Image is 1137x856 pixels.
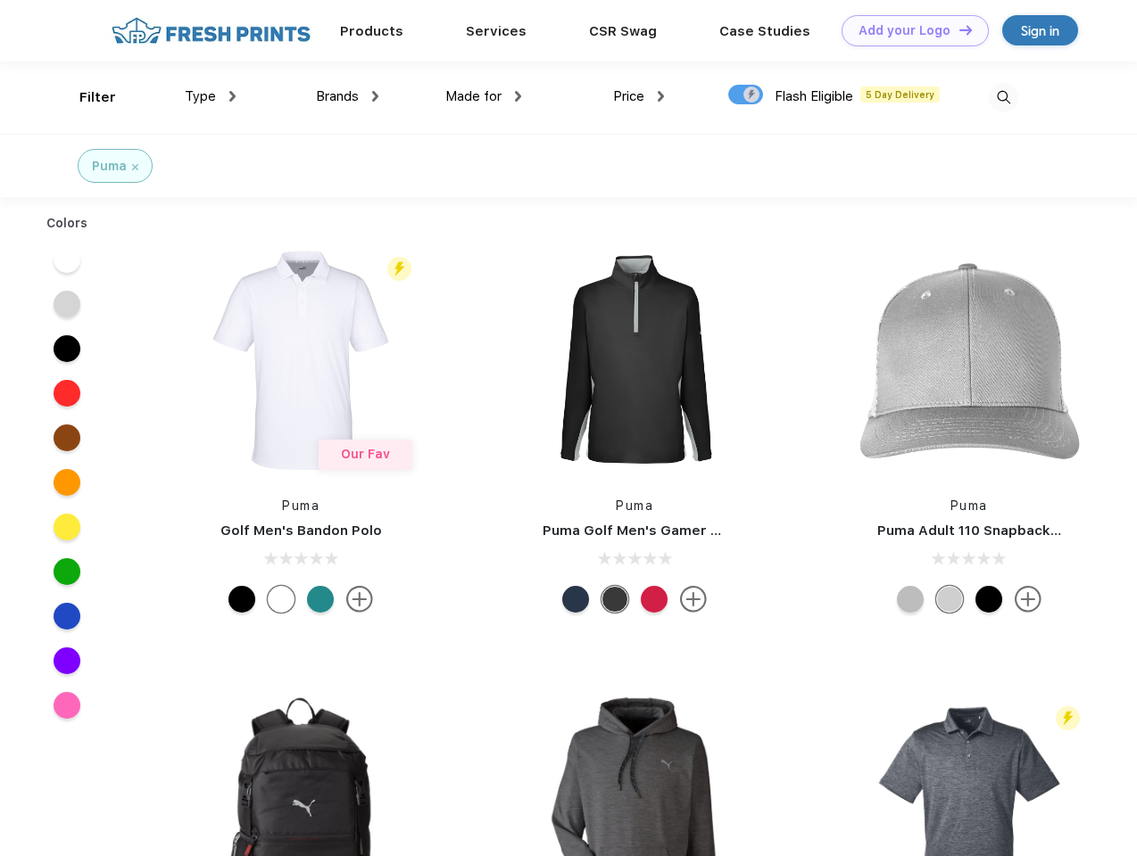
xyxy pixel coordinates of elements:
a: Puma [950,498,988,513]
div: Add your Logo [859,23,950,38]
div: Puma [92,157,127,176]
div: Quarry with Brt Whit [897,586,924,613]
img: func=resize&h=266 [851,242,1088,479]
a: Puma Golf Men's Gamer Golf Quarter-Zip [543,523,825,539]
img: dropdown.png [372,91,378,102]
span: Flash Eligible [775,88,853,104]
span: Made for [445,88,502,104]
img: flash_active_toggle.svg [387,257,411,281]
span: Our Fav [341,447,390,461]
img: flash_active_toggle.svg [1056,706,1080,730]
a: Products [340,23,403,39]
span: Brands [316,88,359,104]
a: Sign in [1002,15,1078,45]
div: Quarry Brt Whit [936,586,963,613]
img: dropdown.png [229,91,236,102]
span: 5 Day Delivery [860,86,940,103]
img: dropdown.png [515,91,521,102]
div: Sign in [1021,21,1059,41]
img: func=resize&h=266 [516,242,753,479]
a: Golf Men's Bandon Polo [220,523,382,539]
img: fo%20logo%202.webp [106,15,316,46]
div: Filter [79,87,116,108]
div: Navy Blazer [562,586,589,613]
div: Pma Blk Pma Blk [975,586,1002,613]
a: Services [466,23,527,39]
img: func=resize&h=266 [182,242,419,479]
img: more.svg [1015,586,1042,613]
div: Ski Patrol [641,586,668,613]
span: Type [185,88,216,104]
div: Puma Black [602,586,628,613]
a: CSR Swag [589,23,657,39]
span: Price [613,88,644,104]
img: more.svg [346,586,373,613]
img: DT [959,25,972,35]
div: Puma Black [228,586,255,613]
img: dropdown.png [658,91,664,102]
div: Colors [33,214,102,233]
img: more.svg [680,586,707,613]
div: Green Lagoon [307,586,334,613]
img: desktop_search.svg [989,83,1018,112]
a: Puma [616,498,653,513]
a: Puma [282,498,320,513]
div: Bright White [268,586,295,613]
img: filter_cancel.svg [132,164,138,170]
